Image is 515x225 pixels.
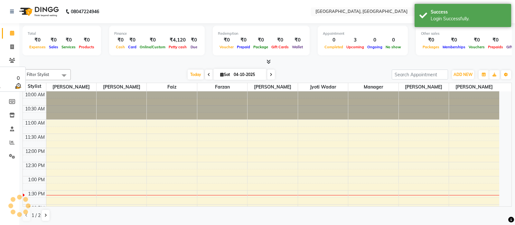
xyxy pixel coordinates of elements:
span: Faiz [147,83,197,91]
span: Card [126,45,138,49]
div: 2:00 PM [27,205,46,211]
span: Prepaid [235,45,252,49]
div: 0 [384,36,403,44]
span: Package [252,45,270,49]
span: Online/Custom [138,45,167,49]
div: ₹0 [467,36,486,44]
span: Farzan [197,83,247,91]
div: ₹0 [421,36,441,44]
div: 1:00 PM [27,176,46,183]
div: 10:30 AM [24,106,46,112]
span: Filter Stylist [27,72,49,77]
div: ₹0 [290,36,304,44]
div: ₹4,120 [167,36,188,44]
span: Completed [323,45,345,49]
span: Today [188,70,204,80]
span: Gift Cards [270,45,290,49]
div: ₹0 [28,36,47,44]
span: Expenses [28,45,47,49]
span: Manager [348,83,398,91]
div: 0 [14,74,22,82]
div: Login Successfully. [431,15,506,22]
div: Total [28,31,96,36]
div: ₹0 [138,36,167,44]
span: ADD NEW [454,72,473,77]
span: [PERSON_NAME] [399,83,449,91]
div: Redemption [218,31,304,36]
span: Packages [421,45,441,49]
span: Due [189,45,199,49]
span: No show [384,45,403,49]
div: ₹0 [114,36,126,44]
div: ₹0 [441,36,467,44]
div: 11:00 AM [24,120,46,127]
div: ₹0 [235,36,252,44]
div: 0 [366,36,384,44]
div: Finance [114,31,200,36]
button: ADD NEW [452,70,474,79]
div: 12:30 PM [24,162,46,169]
span: [PERSON_NAME] [449,83,499,91]
div: 3 [345,36,366,44]
input: 2025-10-04 [232,70,264,80]
span: Cash [114,45,126,49]
span: Sat [219,72,232,77]
div: ₹0 [252,36,270,44]
div: ₹0 [47,36,60,44]
span: [PERSON_NAME] [97,83,146,91]
div: 10:00 AM [24,91,46,98]
img: logo [16,3,61,21]
span: Sales [47,45,60,49]
div: Appointment [323,31,403,36]
div: ₹0 [77,36,96,44]
span: Ongoing [366,45,384,49]
div: ₹0 [126,36,138,44]
div: ₹0 [218,36,235,44]
div: ₹0 [188,36,200,44]
div: ₹0 [60,36,77,44]
div: 0 [323,36,345,44]
input: Search Appointment [392,70,448,80]
span: Prepaids [486,45,505,49]
div: 12:00 PM [24,148,46,155]
span: [PERSON_NAME] [248,83,297,91]
span: Petty cash [167,45,188,49]
b: 08047224946 [71,3,99,21]
div: ₹0 [270,36,290,44]
span: Vouchers [467,45,486,49]
span: Voucher [218,45,235,49]
span: Products [77,45,96,49]
span: Wallet [290,45,304,49]
div: 11:30 AM [24,134,46,141]
img: wait_time.png [14,82,22,90]
span: Services [60,45,77,49]
div: Success [431,9,506,15]
div: ₹0 [486,36,505,44]
span: Jyoti wadar [298,83,348,91]
div: Stylist [23,83,46,90]
div: 1:30 PM [27,191,46,197]
span: 1 / 2 [32,212,41,219]
span: Memberships [441,45,467,49]
span: [PERSON_NAME] [46,83,96,91]
span: Upcoming [345,45,366,49]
